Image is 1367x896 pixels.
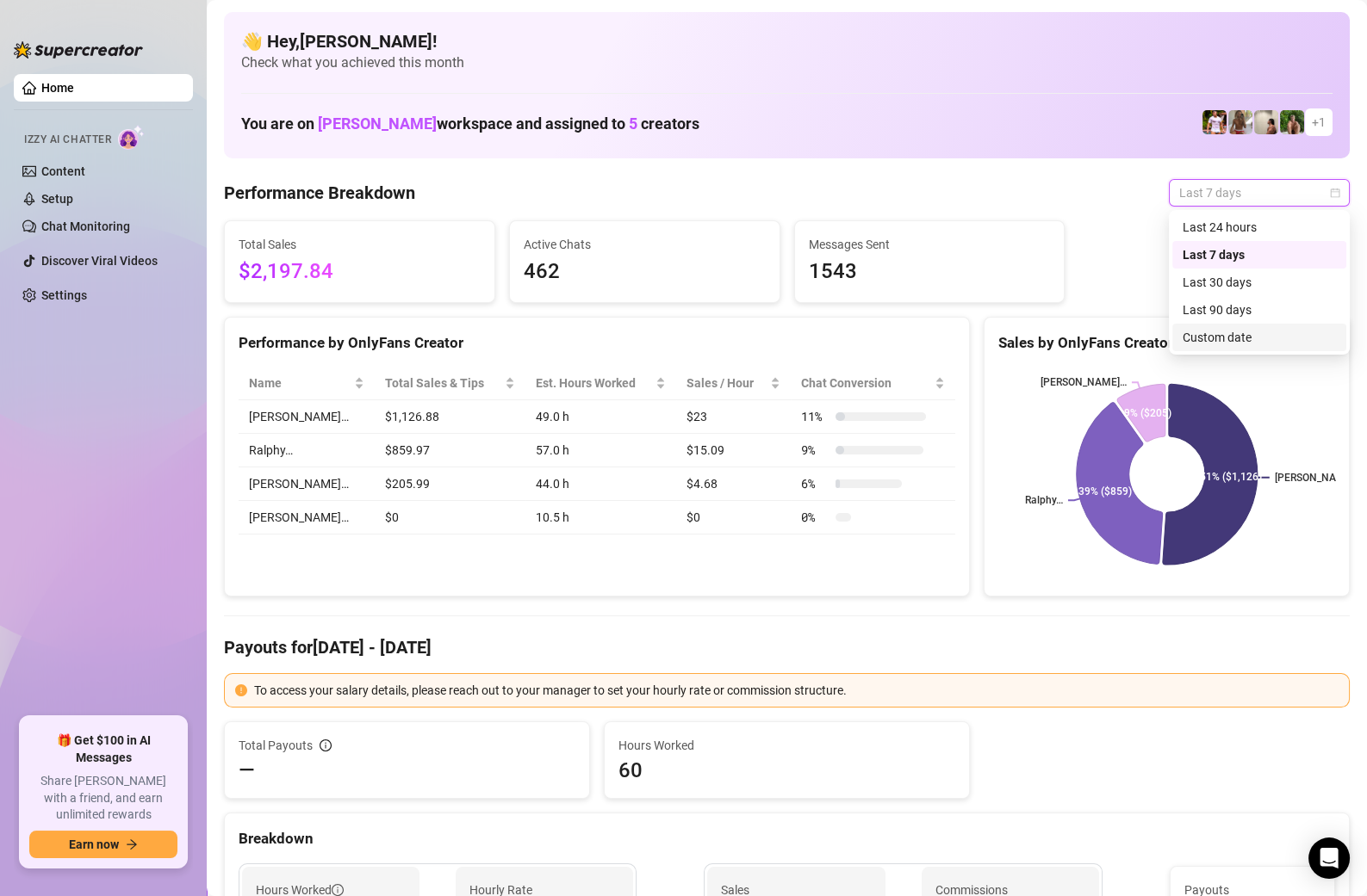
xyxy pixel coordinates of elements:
td: $0 [375,501,525,535]
a: Settings [41,288,87,302]
a: Chat Monitoring [41,219,130,233]
div: Last 7 days [1183,245,1336,264]
span: Izzy AI Chatter [24,132,111,148]
td: Ralphy… [239,434,375,467]
span: Last 7 days [1179,180,1339,206]
div: To access your salary details, please reach out to your manager to set your hourly rate or commis... [254,681,1339,700]
div: Last 24 hours [1183,218,1336,237]
th: Total Sales & Tips [375,367,525,400]
span: Sales / Hour [687,374,767,392]
th: Name [239,367,375,400]
h1: You are on workspace and assigned to creators [241,114,699,133]
span: 1543 [809,256,1051,288]
span: info-circle [332,884,344,896]
td: [PERSON_NAME]… [239,501,375,535]
div: Est. Hours Worked [536,374,653,392]
img: AI Chatter [118,125,145,150]
span: info-circle [320,739,332,751]
div: Last 24 hours [1172,213,1346,241]
span: Chat Conversion [801,374,931,392]
text: Ralphy… [1025,494,1063,506]
td: $1,126.88 [375,400,525,434]
span: Share [PERSON_NAME] with a friend, and earn unlimited rewards [29,773,177,824]
span: 6 % [801,474,829,493]
div: Custom date [1183,328,1336,347]
div: Last 30 days [1183,273,1336,292]
span: $2,197.84 [239,256,481,288]
a: Setup [41,192,73,206]
a: Content [41,164,85,178]
div: Custom date [1172,324,1346,351]
div: Last 7 days [1172,241,1346,269]
td: $15.09 [676,434,791,467]
img: Hector [1202,110,1227,134]
span: Check what you achieved this month [241,53,1333,72]
button: Earn nowarrow-right [29,831,177,858]
span: [PERSON_NAME] [318,114,437,133]
span: Total Payouts [239,736,313,755]
div: Last 90 days [1172,296,1346,324]
td: $4.68 [676,467,791,501]
h4: Payouts for [DATE] - [DATE] [224,635,1350,659]
h4: Performance Breakdown [224,181,415,205]
td: 44.0 h [525,467,677,501]
div: Last 90 days [1183,300,1336,319]
div: Sales by OnlyFans Creator [998,331,1335,355]
span: Name [249,374,351,392]
img: Nathaniel [1280,110,1304,134]
td: $23 [676,400,791,434]
span: Messages Sent [809,235,1051,254]
span: — [239,757,255,784]
span: exclamation-circle [235,684,247,696]
td: $0 [676,501,791,535]
span: 0 % [801,508,829,527]
span: Active Chats [524,235,766,254]
td: 49.0 h [525,400,677,434]
div: Open Intercom Messenger [1308,837,1350,879]
span: calendar [1330,188,1340,198]
div: Last 30 days [1172,269,1346,296]
span: Earn now [69,837,119,851]
th: Chat Conversion [791,367,955,400]
img: logo-BBDzfeDw.svg [14,41,143,59]
a: Home [41,81,74,95]
td: $859.97 [375,434,525,467]
text: [PERSON_NAME]… [1041,376,1127,388]
td: [PERSON_NAME]… [239,400,375,434]
span: 11 % [801,407,829,426]
span: Total Sales & Tips [385,374,501,392]
h4: 👋 Hey, [PERSON_NAME] ! [241,29,1333,53]
text: [PERSON_NAME]… [1275,472,1361,484]
td: [PERSON_NAME]… [239,467,375,501]
span: Hours Worked [618,736,955,755]
span: 🎁 Get $100 in AI Messages [29,732,177,766]
span: Total Sales [239,235,481,254]
img: Ralphy [1254,110,1278,134]
a: Discover Viral Videos [41,254,158,268]
th: Sales / Hour [676,367,791,400]
img: Nathaniel [1228,110,1252,134]
div: Performance by OnlyFans Creator [239,331,955,355]
span: 5 [629,114,637,133]
span: 462 [524,256,766,288]
span: 60 [618,757,955,784]
span: 9 % [801,441,829,460]
td: 57.0 h [525,434,677,467]
span: + 1 [1312,113,1326,132]
td: 10.5 h [525,501,677,535]
span: arrow-right [126,838,138,850]
td: $205.99 [375,467,525,501]
div: Breakdown [239,827,1335,850]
